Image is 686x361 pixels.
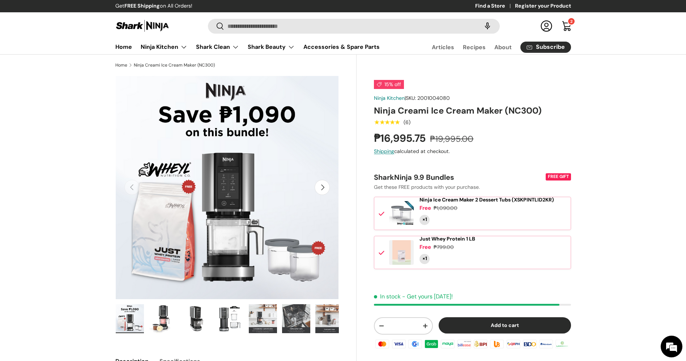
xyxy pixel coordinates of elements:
img: Shark Ninja Philippines [115,19,170,33]
span: ★★★★★ [374,119,400,126]
div: (6) [404,120,410,125]
span: Ninja Ice Cream Maker 2 Dessert Tubs (XSKPINTLID2KR) [419,196,554,203]
img: bdo [522,338,538,349]
speech-search-button: Search by voice [476,18,499,34]
div: Quantity [419,215,430,225]
media-gallery: Gallery Viewer [115,76,339,336]
a: Accessories & Spare Parts [303,40,380,54]
img: bpi [473,338,489,349]
div: Free [419,204,431,212]
img: ninja-creami-ice-cream-maker-with-sample-content-and-all-lids-full-view-sharkninja-philippines [149,304,177,333]
img: ninja-creami-ice-cream-maker-without-sample-content-parts-front-view-sharkninja-philippines [216,304,244,333]
a: Find a Store [475,2,515,10]
nav: Breadcrumbs [115,62,357,68]
img: ninja-creami-ice-cream-maker-with-sample-content-completely-customizable-infographic-sharkninja-p... [249,304,277,333]
span: Subscribe [536,44,565,50]
img: gcash [407,338,423,349]
img: billease [456,338,472,349]
div: FREE GIFT [546,173,571,180]
a: Register your Product [515,2,571,10]
img: grabpay [423,338,439,349]
img: ninja-creami-ice-cream-maker-without-sample-content-right-side-view-sharkninja-philippines [182,304,210,333]
a: Subscribe [520,42,571,53]
span: In stock [374,293,401,300]
img: visa [391,338,406,349]
a: Ninja Kitchen [374,95,405,101]
img: maya [440,338,456,349]
a: Articles [432,40,454,54]
div: calculated at checkout. [374,148,571,155]
a: Home [115,63,127,67]
strong: FREE Shipping [124,3,160,9]
div: Free [419,243,431,251]
span: | [405,95,450,101]
nav: Primary [115,40,380,54]
summary: Ninja Kitchen [136,40,192,54]
img: ninja-creami-ice-cream-maker-with-sample-content-dishwasher-safe-infographic-sharkninja-philippines [282,304,310,333]
button: Add to cart [439,317,571,334]
span: SKU: [406,95,416,101]
div: ₱799.00 [434,243,454,251]
div: SharkNinja 9.9 Bundles [374,173,544,182]
a: Recipes [463,40,486,54]
span: 15% off [374,80,404,89]
img: qrph [505,338,521,349]
a: About [494,40,512,54]
h1: Ninja Creami Ice Cream Maker (NC300) [374,105,571,116]
div: ₱1,090.00 [434,204,457,212]
a: Home [115,40,132,54]
img: metrobank [538,338,554,349]
s: ₱19,995.00 [430,133,473,144]
summary: Shark Clean [192,40,243,54]
a: Ninja Ice Cream Maker 2 Dessert Tubs (XSKPINTLID2KR) [419,197,554,203]
img: ubp [489,338,505,349]
span: 2 [570,19,572,24]
img: ninja-creami-ice-cream-maker-with-sample-content-compact-size-infographic-sharkninja-philippines [315,304,344,333]
strong: ₱16,995.75 [374,131,427,145]
span: Just Whey Protein 1 LB [419,235,475,242]
a: Ninja Creami Ice Cream Maker (NC300) [134,63,215,67]
a: Just Whey Protein 1 LB [419,236,475,242]
a: Shipping [374,148,394,154]
p: - Get yours [DATE]! [402,293,453,300]
div: Quantity [419,254,430,264]
summary: Shark Beauty [243,40,299,54]
span: Get these FREE products with your purchase. [374,184,480,190]
span: 2001004080 [417,95,450,101]
p: Get on All Orders! [115,2,192,10]
nav: Secondary [414,40,571,54]
img: master [374,338,390,349]
img: Ninja Creami Ice Cream Maker (NC300) [116,304,144,333]
div: 5.0 out of 5.0 stars [374,119,400,126]
img: landbank [554,338,570,349]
